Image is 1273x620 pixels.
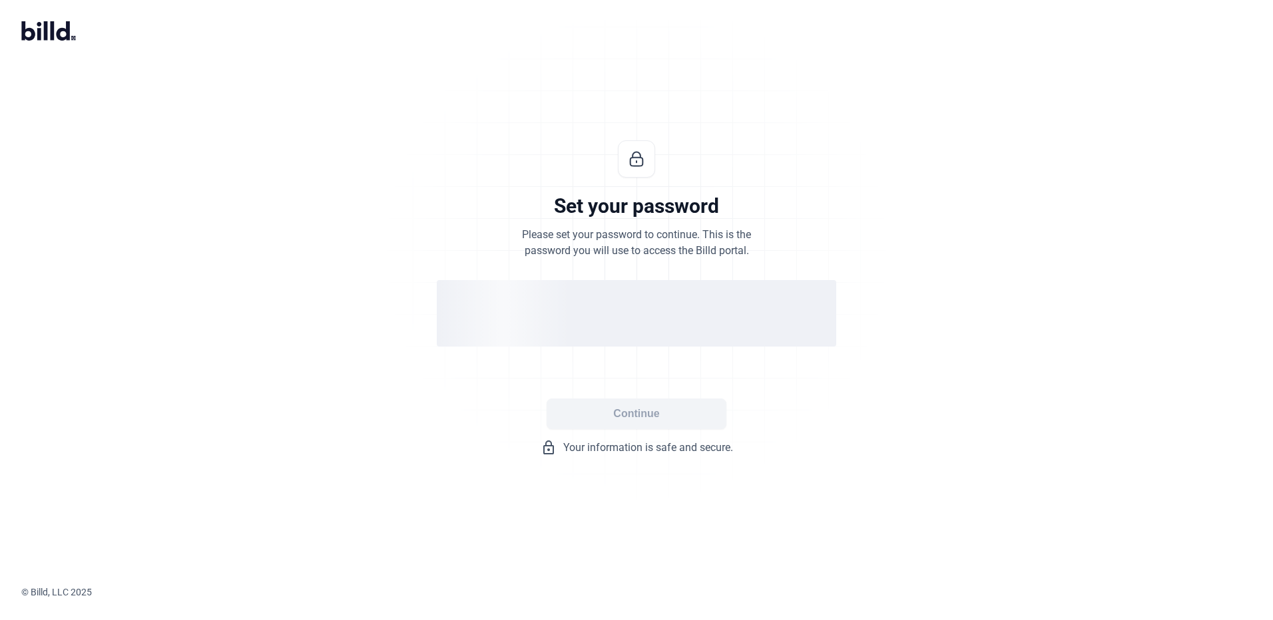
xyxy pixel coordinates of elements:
[554,194,719,219] div: Set your password
[522,227,751,259] div: Please set your password to continue. This is the password you will use to access the Billd portal.
[547,398,726,429] button: Continue
[21,585,1273,599] div: © Billd, LLC 2025
[437,280,836,347] div: loading
[541,440,557,456] mat-icon: lock_outline
[437,440,836,456] div: Your information is safe and secure.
